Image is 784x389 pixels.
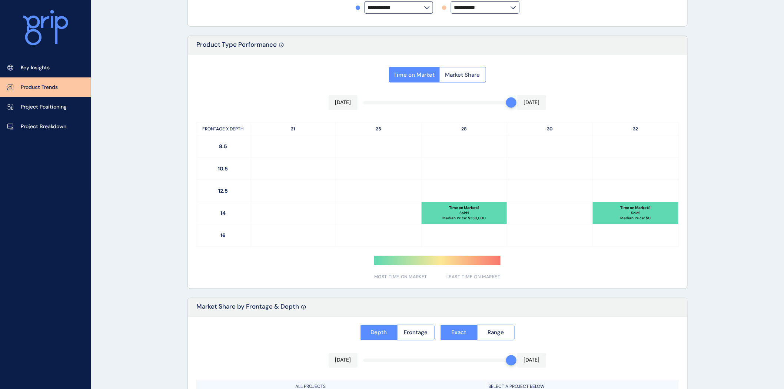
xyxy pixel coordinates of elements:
[197,40,277,54] p: Product Type Performance
[449,205,479,210] p: Time on Market : 1
[371,329,387,336] span: Depth
[621,205,651,210] p: Time on Market : 1
[21,64,50,72] p: Key Insights
[196,225,250,247] p: 16
[21,123,66,130] p: Project Breakdown
[394,71,435,79] span: Time on Market
[336,123,422,135] p: 25
[196,180,250,202] p: 12.5
[446,274,501,280] span: LEAST TIME ON MARKET
[422,123,507,135] p: 28
[196,136,250,157] p: 8.5
[389,67,439,83] button: Time on Market
[21,103,67,111] p: Project Positioning
[361,325,398,340] button: Depth
[196,158,250,180] p: 10.5
[621,216,651,221] p: Median Price: $ 0
[507,123,593,135] p: 30
[404,329,428,336] span: Frontage
[593,123,678,135] p: 32
[452,329,466,336] span: Exact
[459,210,469,216] p: Sold: 1
[196,123,250,135] p: FRONTAGE X DEPTH
[488,329,504,336] span: Range
[477,325,515,340] button: Range
[374,274,427,280] span: MOST TIME ON MARKET
[196,202,250,224] p: 14
[524,99,540,106] p: [DATE]
[524,357,540,364] p: [DATE]
[250,123,336,135] p: 21
[397,325,435,340] button: Frontage
[439,67,486,83] button: Market Share
[442,216,486,221] p: Median Price: $ 330,000
[441,325,478,340] button: Exact
[631,210,640,216] p: Sold: 1
[21,84,58,91] p: Product Trends
[197,303,299,316] p: Market Share by Frontage & Depth
[445,71,480,79] span: Market Share
[335,99,351,106] p: [DATE]
[335,357,351,364] p: [DATE]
